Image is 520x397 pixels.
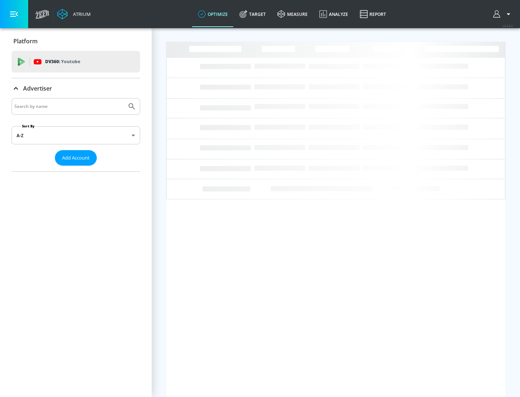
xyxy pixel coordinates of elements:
a: Analyze [313,1,354,27]
p: Youtube [61,58,80,65]
span: Add Account [62,154,90,162]
span: v 4.24.0 [503,24,513,28]
a: Atrium [57,9,91,19]
p: Advertiser [23,84,52,92]
p: DV360: [45,58,80,66]
div: Advertiser [12,98,140,171]
div: DV360: Youtube [12,51,140,73]
button: Add Account [55,150,97,166]
label: Sort By [21,124,36,128]
nav: list of Advertiser [12,166,140,171]
div: Advertiser [12,78,140,99]
div: Platform [12,31,140,51]
p: Platform [13,37,38,45]
input: Search by name [14,102,124,111]
a: optimize [192,1,234,27]
a: Target [234,1,272,27]
div: Atrium [70,11,91,17]
div: A-Z [12,126,140,144]
a: Report [354,1,392,27]
a: measure [272,1,313,27]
